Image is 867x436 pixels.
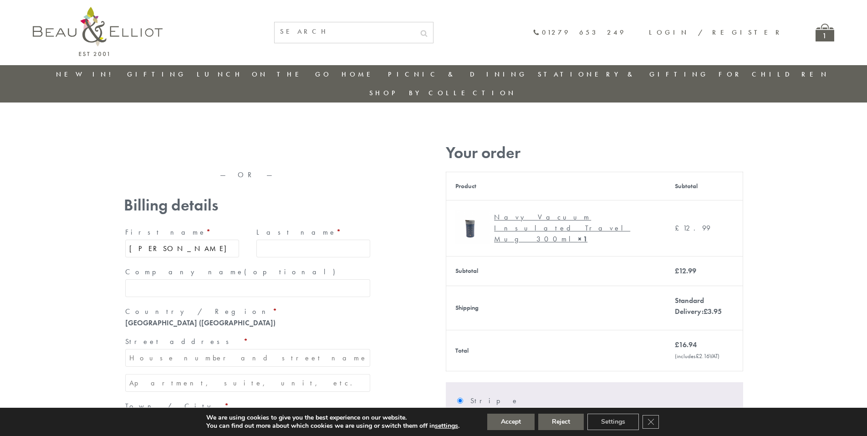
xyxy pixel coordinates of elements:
[125,399,370,414] label: Town / City
[125,374,370,392] input: Apartment, suite, unit, etc. (optional)
[446,144,743,162] h3: Your order
[197,70,331,79] a: Lunch On The Go
[643,415,659,429] button: Close GDPR Cookie Banner
[455,210,490,244] img: Navy Vacuum Insulated Travel Mug 300ml
[666,172,743,200] th: Subtotal
[446,172,666,200] th: Product
[470,394,731,408] label: Stripe
[675,340,679,349] span: £
[578,234,587,244] strong: × 1
[538,414,584,430] button: Reject
[494,212,650,245] div: Navy Vacuum Insulated Travel Mug 300ml
[675,352,719,360] small: (includes VAT)
[244,267,341,277] span: (optional)
[122,140,373,162] iframe: Secure express checkout frame
[206,422,459,430] p: You can find out more about which cookies we are using or switch them off in .
[487,414,535,430] button: Accept
[342,70,378,79] a: Home
[127,70,186,79] a: Gifting
[704,307,722,316] bdi: 3.95
[124,171,372,179] p: — OR —
[675,266,696,276] bdi: 12.99
[455,210,657,247] a: Navy Vacuum Insulated Travel Mug 300ml Navy Vacuum Insulated Travel Mug 300ml× 1
[125,225,239,240] label: First name
[369,88,516,97] a: Shop by collection
[675,340,697,349] bdi: 16.94
[587,414,639,430] button: Settings
[33,7,163,56] img: logo
[704,307,708,316] span: £
[675,296,722,316] label: Standard Delivery:
[446,256,666,286] th: Subtotal
[696,352,699,360] span: £
[256,225,370,240] label: Last name
[56,70,117,79] a: New in!
[125,334,370,349] label: Street address
[649,28,784,37] a: Login / Register
[124,196,372,215] h3: Billing details
[125,318,275,328] strong: [GEOGRAPHIC_DATA] ([GEOGRAPHIC_DATA])
[675,223,710,233] bdi: 12.99
[125,265,370,279] label: Company name
[719,70,829,79] a: For Children
[275,22,415,41] input: SEARCH
[125,304,370,319] label: Country / Region
[696,352,709,360] span: 2.16
[816,24,834,41] a: 1
[206,414,459,422] p: We are using cookies to give you the best experience on our website.
[435,422,458,430] button: settings
[533,29,626,36] a: 01279 653 249
[538,70,709,79] a: Stationery & Gifting
[446,286,666,330] th: Shipping
[675,266,679,276] span: £
[388,70,527,79] a: Picnic & Dining
[446,330,666,371] th: Total
[125,349,370,367] input: House number and street name
[675,223,683,233] span: £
